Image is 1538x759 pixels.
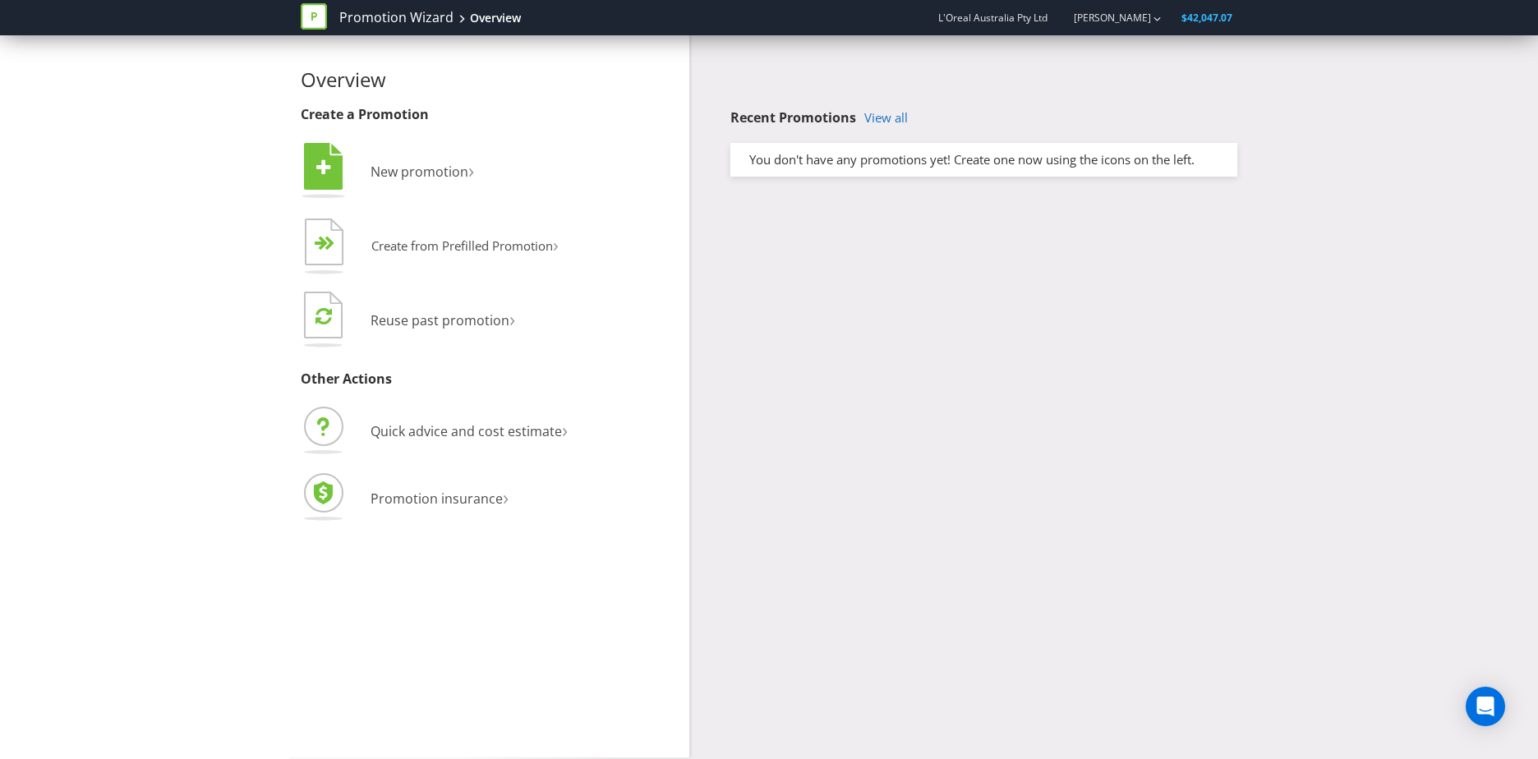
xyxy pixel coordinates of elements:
div: You don't have any promotions yet! Create one now using the icons on the left. [737,151,1231,168]
span: › [562,416,568,443]
span: Quick advice and cost estimate [371,422,562,440]
a: Promotion Wizard [339,8,454,27]
tspan:  [316,159,331,177]
a: [PERSON_NAME] [1057,11,1151,25]
div: Overview [470,10,521,26]
span: Recent Promotions [730,108,856,126]
div: Open Intercom Messenger [1466,687,1505,726]
span: New promotion [371,163,468,181]
button: Create from Prefilled Promotion› [301,214,559,280]
h3: Other Actions [301,372,677,387]
h3: Create a Promotion [301,108,677,122]
span: › [553,232,559,257]
span: $42,047.07 [1181,11,1232,25]
tspan:  [325,236,335,251]
a: View all [864,111,908,125]
tspan:  [315,306,332,325]
a: Quick advice and cost estimate› [301,422,568,440]
span: Create from Prefilled Promotion [371,237,553,254]
span: Reuse past promotion [371,311,509,329]
h2: Overview [301,69,677,90]
span: › [468,156,474,183]
span: › [509,305,515,332]
span: L'Oreal Australia Pty Ltd [938,11,1048,25]
a: Promotion insurance› [301,490,509,508]
span: Promotion insurance [371,490,503,508]
span: › [503,483,509,510]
